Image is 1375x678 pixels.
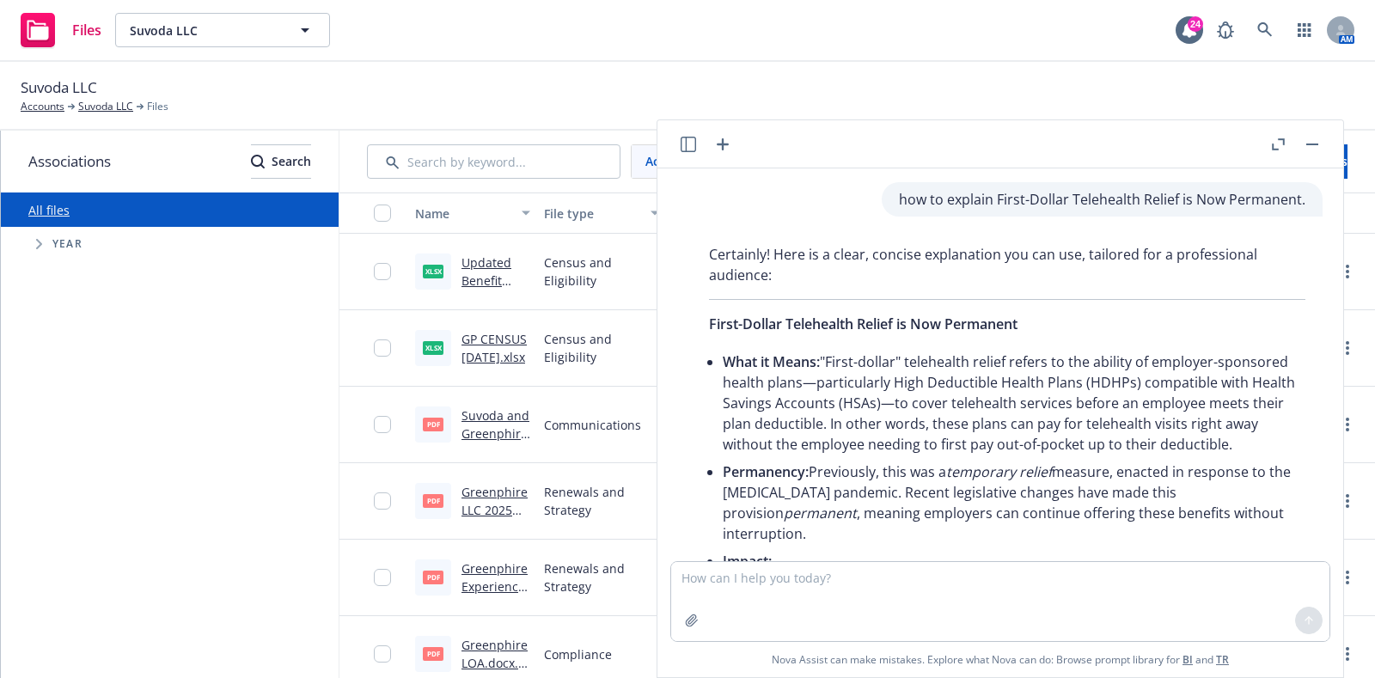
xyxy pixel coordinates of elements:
[423,494,443,507] span: pdf
[78,99,133,114] a: Suvoda LLC
[408,192,537,234] button: Name
[899,189,1305,210] p: how to explain First-Dollar Telehealth Relief is Now Permanent.
[544,645,612,663] span: Compliance
[1337,491,1358,511] a: more
[251,144,311,179] button: SearchSearch
[461,407,529,514] a: Suvoda and Greenphire 2026 Strategic Planning [DATE].pdf
[723,462,809,481] span: Permanency:
[723,458,1305,547] li: Previously, this was a measure, enacted in response to the [MEDICAL_DATA] pandemic. Recent legisl...
[723,552,772,571] span: Impact:
[461,484,528,536] a: Greenphire LLC 2025 CAA.pdf
[251,145,311,178] div: Search
[374,645,391,663] input: Toggle Row Selected
[1337,414,1358,435] a: more
[14,6,108,54] a: Files
[1208,13,1243,47] a: Report a Bug
[645,152,681,170] span: Active
[52,239,82,249] span: Year
[544,253,659,290] span: Census and Eligibility
[1337,338,1358,358] a: more
[374,492,391,510] input: Toggle Row Selected
[423,418,443,431] span: pdf
[415,205,511,223] div: Name
[1182,652,1193,667] a: BI
[1,227,339,261] div: Tree Example
[1216,652,1229,667] a: TR
[544,483,659,519] span: Renewals and Strategy
[21,99,64,114] a: Accounts
[946,462,1052,481] em: temporary relief
[544,205,640,223] div: File type
[723,348,1305,458] li: "First-dollar" telehealth relief refers to the ability of employer-sponsored health plans—particu...
[147,99,168,114] span: Files
[461,331,527,365] a: GP CENSUS [DATE].xlsx
[1287,13,1322,47] a: Switch app
[374,205,391,222] input: Select all
[537,192,666,234] button: File type
[423,341,443,354] span: xlsx
[544,416,641,434] span: Communications
[374,263,391,280] input: Toggle Row Selected
[1188,16,1203,32] div: 24
[423,647,443,660] span: pdf
[1337,261,1358,282] a: more
[374,416,391,433] input: Toggle Row Selected
[21,76,97,99] span: Suvoda LLC
[461,254,529,325] a: Updated Benefit Census_Suvoda.xlsx
[723,352,820,371] span: What it Means:
[374,569,391,586] input: Toggle Row Selected
[423,265,443,278] span: xlsx
[367,144,620,179] input: Search by keyword...
[544,559,659,596] span: Renewals and Strategy
[28,202,70,218] a: All files
[1248,13,1282,47] a: Search
[130,21,278,40] span: Suvoda LLC
[544,330,659,366] span: Census and Eligibility
[251,155,265,168] svg: Search
[1337,644,1358,664] a: more
[28,150,111,173] span: Associations
[784,504,857,522] em: permanent
[709,315,1017,333] span: First-Dollar Telehealth Relief is Now Permanent
[423,571,443,583] span: pdf
[115,13,330,47] button: Suvoda LLC
[374,339,391,357] input: Toggle Row Selected
[72,23,101,37] span: Files
[772,642,1229,677] span: Nova Assist can make mistakes. Explore what Nova can do: Browse prompt library for and
[709,244,1305,285] p: Certainly! Here is a clear, concise explanation you can use, tailored for a professional audience:
[461,560,528,631] a: Greenphire Experience by Plan - [DATE].pdf
[1337,567,1358,588] a: more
